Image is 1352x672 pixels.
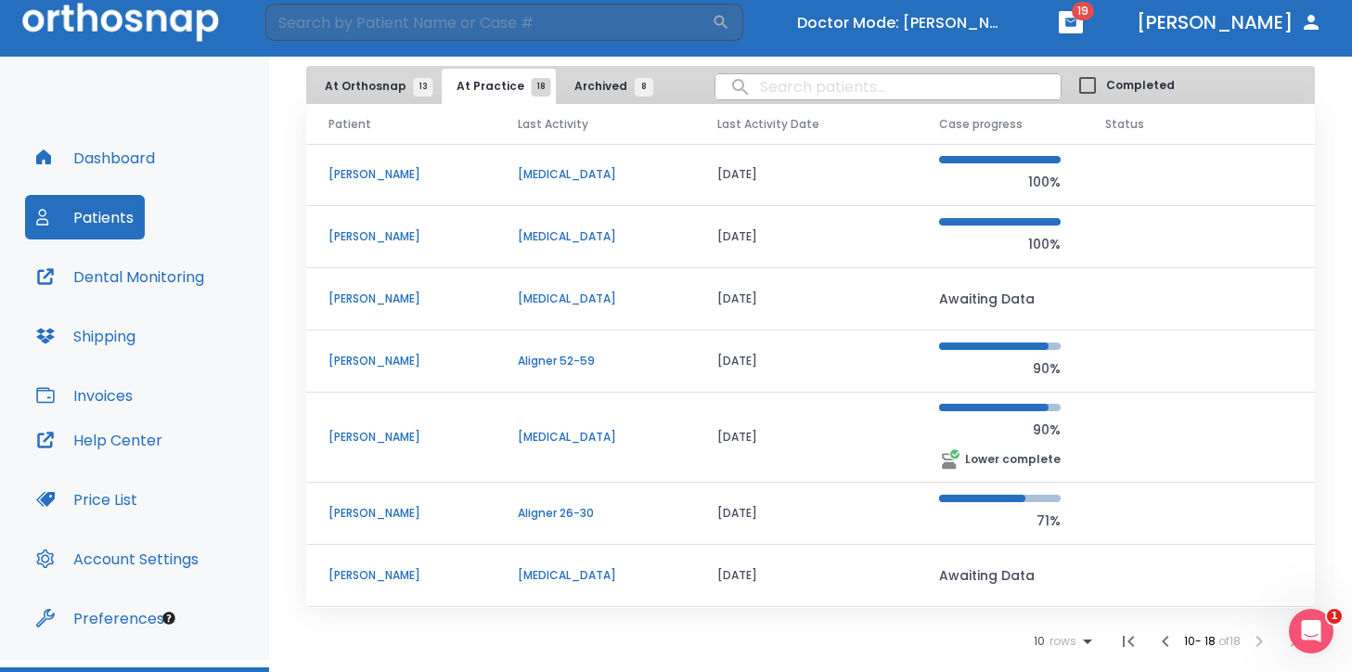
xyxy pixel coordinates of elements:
p: [PERSON_NAME] [328,567,473,584]
button: Help Center [25,418,174,462]
span: At Orthosnap [325,78,423,95]
span: At Practice [457,78,541,95]
span: Completed [1106,77,1175,94]
span: 10 - 18 [1184,633,1218,649]
button: Patients [25,195,145,239]
span: Archived [574,78,644,95]
td: [DATE] [695,393,917,483]
button: Shipping [25,314,147,358]
button: Account Settings [25,536,210,581]
td: [DATE] [695,483,917,545]
iframe: Intercom live chat [1289,609,1333,653]
span: Status [1105,116,1144,133]
p: 90% [939,357,1061,380]
p: 90% [939,419,1061,441]
span: 8 [635,78,653,97]
p: [MEDICAL_DATA] [518,429,672,446]
p: [PERSON_NAME] [328,166,473,183]
div: Tooltip anchor [161,610,177,627]
span: 10 [1034,635,1045,648]
td: [DATE] [695,268,917,330]
button: Invoices [25,373,144,418]
span: 1 [1327,609,1342,624]
td: [DATE] [695,206,917,268]
button: Doctor Mode: [PERSON_NAME] [790,7,1012,38]
span: rows [1045,635,1076,648]
p: Aligner 52-59 [518,353,672,369]
p: 100% [939,233,1061,255]
p: [PERSON_NAME] [328,505,473,522]
p: 100% [939,171,1061,193]
span: 18 [532,78,551,97]
span: Patient [328,116,371,133]
span: 19 [1072,2,1094,20]
p: Aligner 26-30 [518,505,672,522]
input: Search by Patient Name or Case # [265,4,712,41]
p: Awaiting Data [939,288,1061,310]
button: Dental Monitoring [25,254,215,299]
p: 71% [939,510,1061,532]
p: [MEDICAL_DATA] [518,291,672,307]
img: Orthosnap [22,3,219,41]
td: [DATE] [695,144,917,206]
span: Last Activity [518,116,588,133]
span: Case progress [939,116,1023,133]
input: search [715,69,1061,105]
button: Preferences [25,596,175,640]
td: [DATE] [695,545,917,607]
div: tabs [310,69,663,104]
p: [MEDICAL_DATA] [518,567,672,584]
p: [MEDICAL_DATA] [518,166,672,183]
p: [PERSON_NAME] [328,291,473,307]
button: Price List [25,477,148,522]
span: Last Activity Date [717,116,819,133]
p: Lower complete [965,451,1061,468]
span: 13 [414,78,433,97]
td: [DATE] [695,330,917,393]
button: Dashboard [25,136,166,180]
p: [PERSON_NAME] [328,429,473,446]
p: Awaiting Data [939,564,1061,587]
button: [PERSON_NAME] [1129,6,1330,39]
p: [MEDICAL_DATA] [518,228,672,245]
p: [PERSON_NAME] [328,353,473,369]
span: of 18 [1218,633,1241,649]
p: [PERSON_NAME] [328,228,473,245]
